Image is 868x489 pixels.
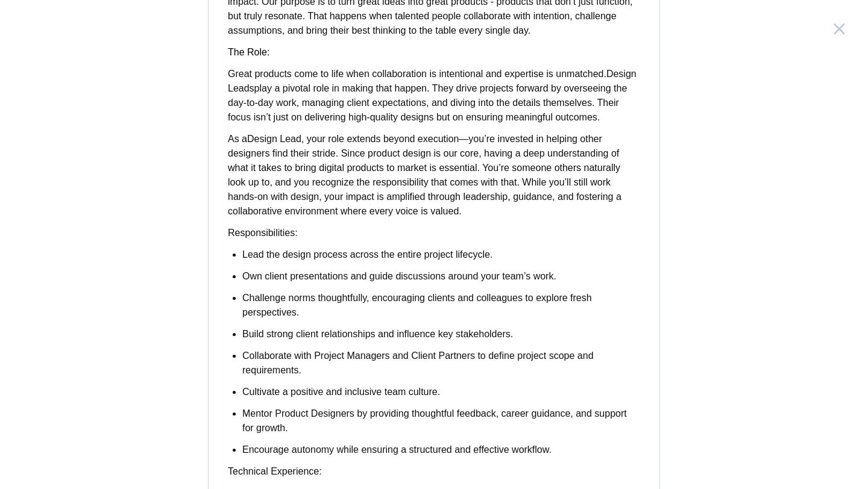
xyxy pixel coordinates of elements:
span: Encourage autonomy while ensuring a structured and effective workflow. [242,444,552,455]
span: Own client presentations and guide discussions around your team’s work. [242,271,556,281]
span: As a [228,134,247,144]
strong: Responsibilities: [228,228,298,238]
strong: Technical Experience: [228,466,322,476]
span: , your role extends beyond execution—you’re invested in helping other designers find their stride... [228,134,621,216]
span: Challenge norms thoughtfully, encouraging clients and colleagues to explore fresh perspectives. [242,293,592,317]
span: Lead the design process across the entire project lifecycle. [242,249,492,260]
span: Collaborate with Project Managers and Client Partners to define project scope and requirements. [242,350,594,375]
span: Cultivate a positive and inclusive team culture. [242,387,440,397]
span: Build strong client relationships and influence key stakeholders. [242,329,513,339]
span: Great products come to life when collaboration is intentional and expertise is unmatched. [228,69,606,79]
span: Mentor Product Designers by providing thoughtful feedback, career guidance, and support for growth. [242,408,627,433]
span: The Role: [228,47,269,57]
span: Design Lead [247,134,301,144]
span: play a pivotal role in making that happen. They drive projects forward by overseeing the day-to-d... [228,83,627,122]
